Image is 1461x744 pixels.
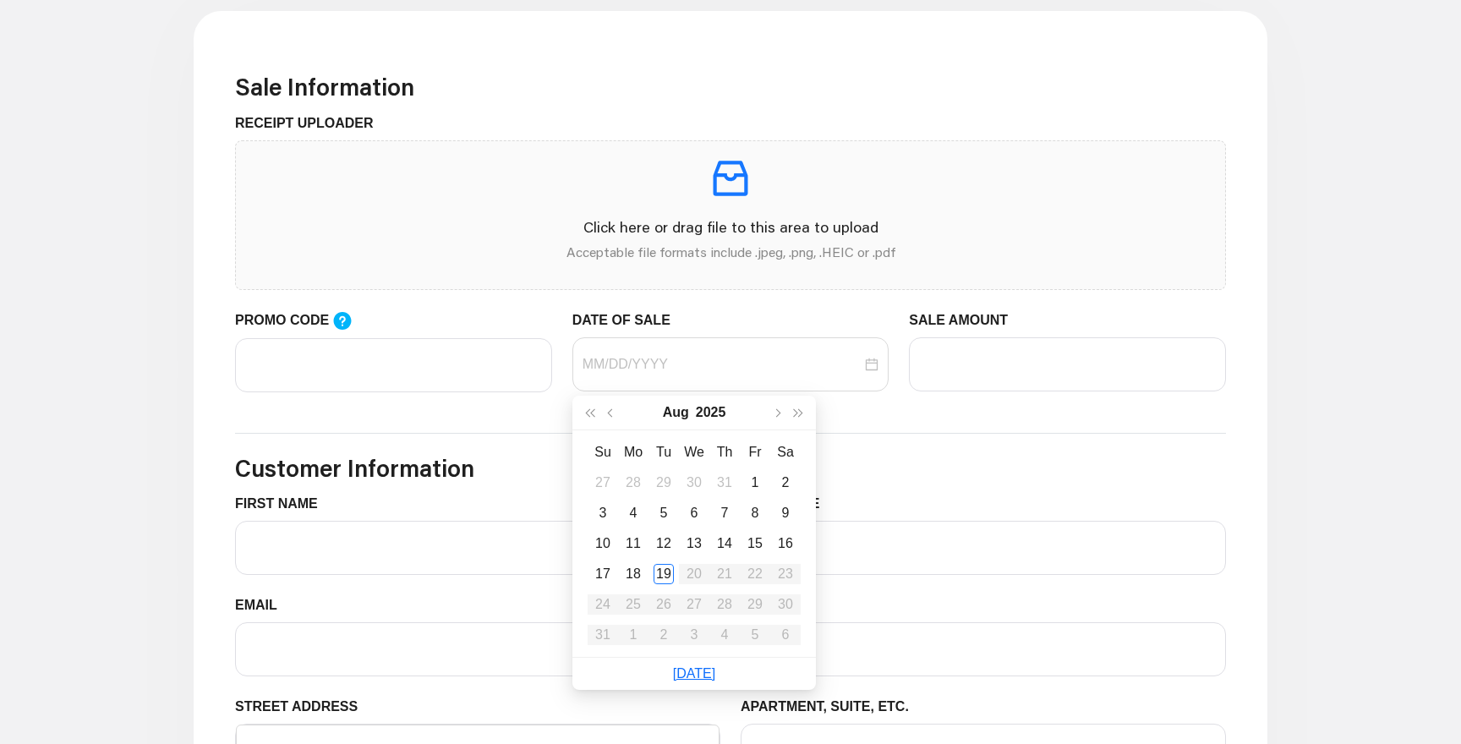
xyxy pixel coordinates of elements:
[740,528,770,559] td: 2025-08-15
[618,437,648,468] th: Mo
[770,437,801,468] th: Sa
[709,437,740,468] th: Th
[593,473,613,493] div: 27
[654,503,674,523] div: 5
[679,437,709,468] th: We
[745,533,765,554] div: 15
[593,503,613,523] div: 3
[741,622,1226,676] input: PHONE
[745,473,765,493] div: 1
[654,473,674,493] div: 29
[775,473,796,493] div: 2
[618,528,648,559] td: 2025-08-11
[648,437,679,468] th: Tu
[588,498,618,528] td: 2025-08-03
[235,622,720,676] input: EMAIL
[909,337,1226,391] input: SALE AMOUNT
[235,310,369,331] label: PROMO CODE
[696,396,726,429] button: 2025
[235,73,1226,101] h3: Sale Information
[623,473,643,493] div: 28
[714,533,735,554] div: 14
[684,503,704,523] div: 6
[648,468,679,498] td: 2025-07-29
[583,354,862,375] input: DATE OF SALE
[679,468,709,498] td: 2025-07-30
[740,498,770,528] td: 2025-08-08
[775,503,796,523] div: 9
[623,564,643,584] div: 18
[679,498,709,528] td: 2025-08-06
[684,473,704,493] div: 30
[714,473,735,493] div: 31
[618,498,648,528] td: 2025-08-04
[707,155,754,202] span: inbox
[770,498,801,528] td: 2025-08-09
[648,559,679,589] td: 2025-08-19
[235,494,331,514] label: FIRST NAME
[236,141,1225,289] span: inboxClick here or drag file to this area to uploadAcceptable file formats include .jpeg, .png, ....
[593,564,613,584] div: 17
[654,533,674,554] div: 12
[235,697,371,717] label: STREET ADDRESS
[709,468,740,498] td: 2025-07-31
[572,310,683,331] label: DATE OF SALE
[593,533,613,554] div: 10
[249,242,1212,262] p: Acceptable file formats include .jpeg, .png, .HEIC or .pdf
[235,454,1226,483] h3: Customer Information
[775,533,796,554] div: 16
[714,503,735,523] div: 7
[770,528,801,559] td: 2025-08-16
[623,533,643,554] div: 11
[588,528,618,559] td: 2025-08-10
[235,595,290,615] label: EMAIL
[709,528,740,559] td: 2025-08-14
[623,503,643,523] div: 4
[740,437,770,468] th: Fr
[618,559,648,589] td: 2025-08-18
[588,468,618,498] td: 2025-07-27
[235,521,720,575] input: FIRST NAME
[684,533,704,554] div: 13
[588,437,618,468] th: Su
[741,697,922,717] label: APARTMENT, SUITE, ETC.
[648,528,679,559] td: 2025-08-12
[679,528,709,559] td: 2025-08-13
[249,216,1212,238] p: Click here or drag file to this area to upload
[618,468,648,498] td: 2025-07-28
[235,113,386,134] label: RECEIPT UPLOADER
[663,396,689,429] button: Aug
[741,521,1226,575] input: LAST NAME
[588,559,618,589] td: 2025-08-17
[648,498,679,528] td: 2025-08-05
[709,498,740,528] td: 2025-08-07
[673,666,715,681] a: [DATE]
[909,310,1021,331] label: SALE AMOUNT
[745,503,765,523] div: 8
[770,468,801,498] td: 2025-08-02
[654,564,674,584] div: 19
[740,468,770,498] td: 2025-08-01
